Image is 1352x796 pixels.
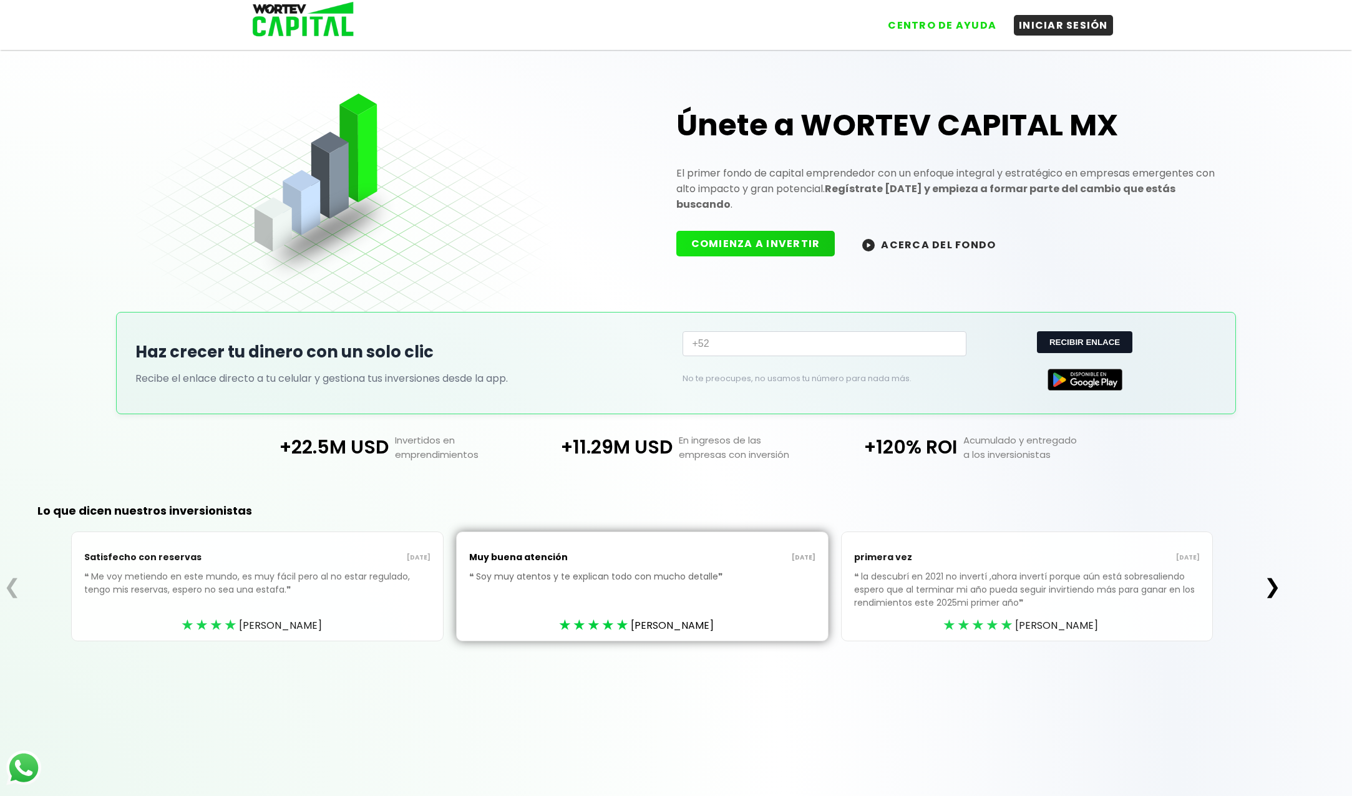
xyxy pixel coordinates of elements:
p: No te preocupes, no usamos tu número para nada más. [683,373,946,384]
div: ★★★★ [182,616,239,634]
p: Recibe el enlace directo a tu celular y gestiona tus inversiones desde la app. [135,371,670,386]
h2: Haz crecer tu dinero con un solo clic [135,340,670,364]
p: Satisfecho con reservas [84,545,257,570]
p: la descubrí en 2021 no invertí ,ahora invertí porque aún está sobresaliendo espero que al termina... [854,570,1200,628]
a: CENTRO DE AYUDA [870,6,1001,36]
span: ❞ [1019,596,1026,609]
img: logos_whatsapp-icon.242b2217.svg [6,750,41,785]
p: El primer fondo de capital emprendedor con un enfoque integral y estratégico en empresas emergent... [676,165,1217,212]
a: INICIAR SESIÓN [1001,6,1113,36]
span: ❝ [854,570,861,583]
p: [DATE] [258,553,430,563]
span: ❝ [469,570,476,583]
a: COMIENZA A INVERTIR [676,236,848,251]
p: [DATE] [1027,553,1200,563]
span: [PERSON_NAME] [1015,618,1098,633]
span: ❞ [718,570,725,583]
button: ACERCA DEL FONDO [847,231,1011,258]
span: [PERSON_NAME] [239,618,322,633]
button: INICIAR SESIÓN [1014,15,1113,36]
span: ❞ [286,583,293,596]
img: wortev-capital-acerca-del-fondo [862,239,875,251]
img: Google Play [1048,369,1122,391]
p: primera vez [854,545,1027,570]
h1: Únete a WORTEV CAPITAL MX [676,105,1217,145]
p: Me voy metiendo en este mundo, es muy fácil pero al no estar regulado, tengo mis reservas, espero... [84,570,430,615]
button: ❯ [1260,574,1285,599]
span: ❝ [84,570,91,583]
button: RECIBIR ENLACE [1037,331,1132,353]
span: [PERSON_NAME] [631,618,714,633]
p: +120% ROI [818,433,957,462]
p: En ingresos de las empresas con inversión [673,433,818,462]
strong: Regístrate [DATE] y empieza a formar parte del cambio que estás buscando [676,182,1175,211]
button: COMIENZA A INVERTIR [676,231,835,256]
button: CENTRO DE AYUDA [883,15,1001,36]
p: Acumulado y entregado a los inversionistas [957,433,1102,462]
div: ★★★★★ [943,616,1015,634]
div: ★★★★★ [559,616,631,634]
p: Invertidos en emprendimientos [389,433,534,462]
p: Soy muy atentos y te explican todo con mucho detalle [469,570,815,602]
p: Muy buena atención [469,545,642,570]
p: [DATE] [642,553,815,563]
p: +11.29M USD [534,433,673,462]
p: +22.5M USD [250,433,389,462]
